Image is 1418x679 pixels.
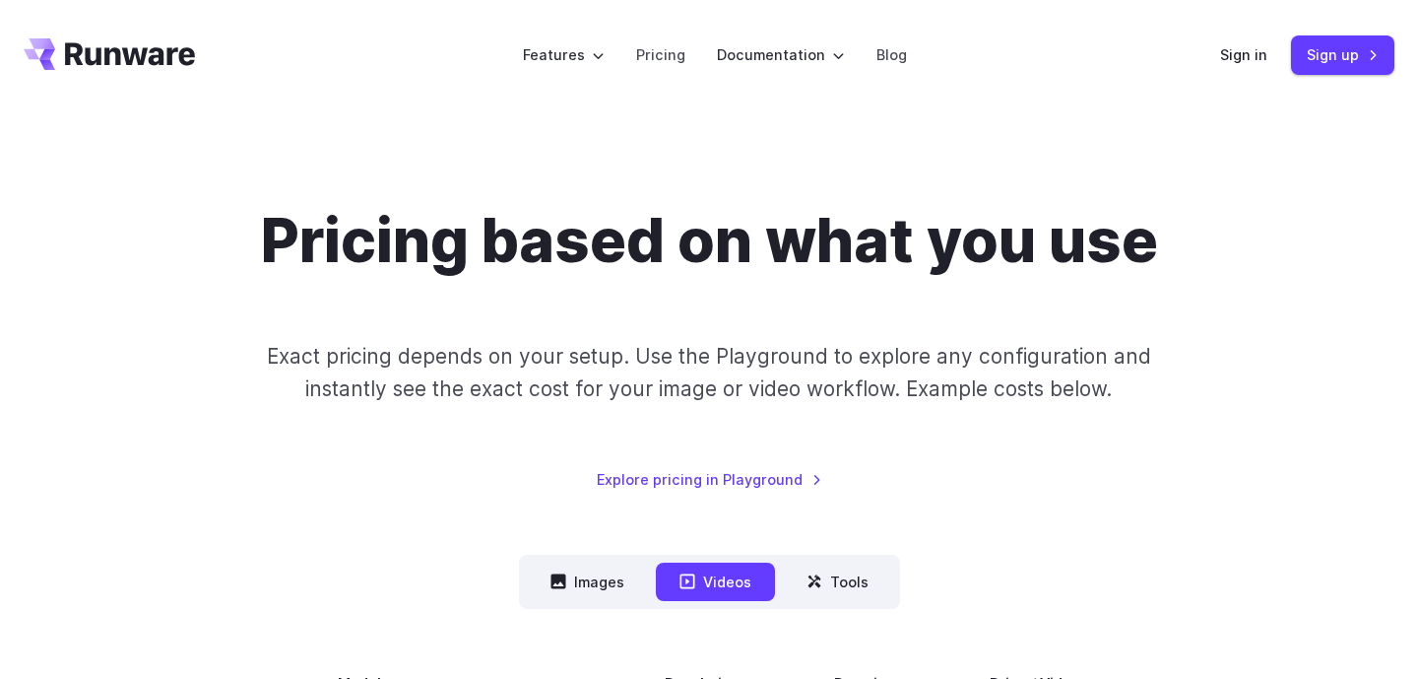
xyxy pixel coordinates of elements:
label: Documentation [717,43,845,66]
a: Blog [876,43,907,66]
a: Sign in [1220,43,1267,66]
button: Videos [656,563,775,601]
a: Go to / [24,38,195,70]
button: Tools [783,563,892,601]
a: Sign up [1291,35,1394,74]
label: Features [523,43,605,66]
a: Pricing [636,43,685,66]
a: Explore pricing in Playground [597,468,822,491]
button: Images [527,563,648,601]
h1: Pricing based on what you use [261,205,1158,277]
p: Exact pricing depends on your setup. Use the Playground to explore any configuration and instantl... [229,340,1189,406]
